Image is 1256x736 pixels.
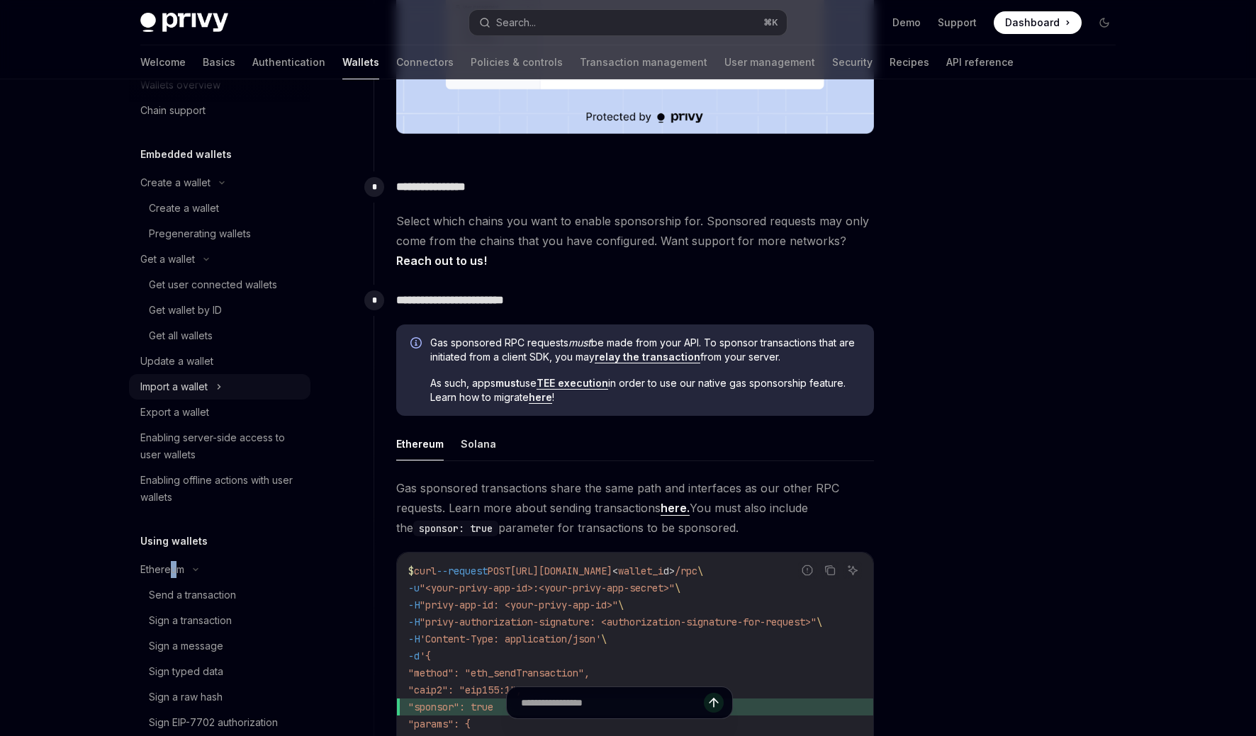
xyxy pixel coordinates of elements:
[252,45,325,79] a: Authentication
[129,659,310,684] a: Sign typed data
[817,616,822,628] span: \
[129,710,310,735] a: Sign EIP-7702 authorization
[129,684,310,710] a: Sign a raw hash
[669,565,675,577] span: >
[663,565,669,577] span: d
[149,225,251,242] div: Pregenerating wallets
[763,17,778,28] span: ⌘ K
[595,351,700,363] a: relay the transaction
[821,561,839,579] button: Copy the contents from the code block
[580,45,707,79] a: Transaction management
[129,196,310,221] a: Create a wallet
[129,323,310,349] a: Get all wallets
[408,633,420,645] span: -H
[601,633,607,645] span: \
[140,146,232,163] h5: Embedded wallets
[149,714,278,731] div: Sign EIP-7702 authorization
[704,693,724,713] button: Send message
[203,45,235,79] a: Basics
[618,599,624,611] span: \
[129,98,310,123] a: Chain support
[408,582,420,594] span: -u
[396,427,444,460] button: Ethereum
[724,45,815,79] a: User management
[471,45,563,79] a: Policies & controls
[890,45,929,79] a: Recipes
[149,587,236,604] div: Send a transaction
[1005,16,1060,30] span: Dashboard
[140,472,302,506] div: Enabling offline actions with user wallets
[342,45,379,79] a: Wallets
[396,478,874,538] span: Gas sponsored transactions share the same path and interfaces as our other RPC requests. Learn mo...
[140,251,195,268] div: Get a wallet
[140,429,302,463] div: Enabling server-side access to user wallets
[697,565,703,577] span: \
[140,353,213,370] div: Update a wallet
[994,11,1082,34] a: Dashboard
[149,327,213,344] div: Get all wallets
[408,667,590,679] span: "method": "eth_sendTransaction",
[430,376,860,404] span: As such, apps use in order to use our native gas sponsorship feature. Learn how to migrate !
[675,565,697,577] span: /rpc
[149,276,277,293] div: Get user connected wallets
[798,561,817,579] button: Report incorrect code
[129,633,310,659] a: Sign a message
[661,501,690,516] a: here.
[149,663,223,680] div: Sign typed data
[496,14,536,31] div: Search...
[129,221,310,247] a: Pregenerating wallets
[408,616,420,628] span: -H
[430,336,860,364] span: Gas sponsored RPC requests be made from your API. To sponsor transactions that are initiated from...
[140,174,211,191] div: Create a wallet
[410,337,425,351] svg: Info
[140,533,208,550] h5: Using wallets
[568,336,591,349] em: must
[140,102,206,119] div: Chain support
[396,45,454,79] a: Connectors
[408,650,420,662] span: -d
[618,565,663,577] span: wallet_i
[612,565,618,577] span: <
[1093,11,1116,34] button: Toggle dark mode
[396,254,487,268] a: Reach out to us!
[396,211,874,271] span: Select which chains you want to enable sponsorship for. Sponsored requests may only come from the...
[129,425,310,468] a: Enabling server-side access to user wallets
[140,561,184,578] div: Ethereum
[675,582,680,594] span: \
[129,349,310,374] a: Update a wallet
[140,404,209,421] div: Export a wallet
[140,378,208,395] div: Import a wallet
[414,565,437,577] span: curl
[420,582,675,594] span: "<your-privy-app-id>:<your-privy-app-secret>"
[420,599,618,611] span: "privy-app-id: <your-privy-app-id>"
[510,565,612,577] span: [URL][DOMAIN_NAME]
[149,302,222,319] div: Get wallet by ID
[149,638,223,655] div: Sign a message
[537,377,608,390] a: TEE execution
[437,565,488,577] span: --request
[832,45,873,79] a: Security
[420,650,431,662] span: '{
[129,468,310,510] a: Enabling offline actions with user wallets
[129,608,310,633] a: Sign a transaction
[420,633,601,645] span: 'Content-Type: application/json'
[149,689,223,706] div: Sign a raw hash
[149,612,232,629] div: Sign a transaction
[843,561,862,579] button: Ask AI
[408,599,420,611] span: -H
[495,377,520,389] strong: must
[129,582,310,608] a: Send a transaction
[149,200,219,217] div: Create a wallet
[140,13,228,33] img: dark logo
[420,616,817,628] span: "privy-authorization-signature: <authorization-signature-for-request>"
[140,45,186,79] a: Welcome
[408,565,414,577] span: $
[413,521,498,536] code: sponsor: true
[461,427,496,460] button: Solana
[946,45,1014,79] a: API reference
[938,16,977,30] a: Support
[129,400,310,425] a: Export a wallet
[129,298,310,323] a: Get wallet by ID
[469,10,787,35] button: Search...⌘K
[529,391,552,404] a: here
